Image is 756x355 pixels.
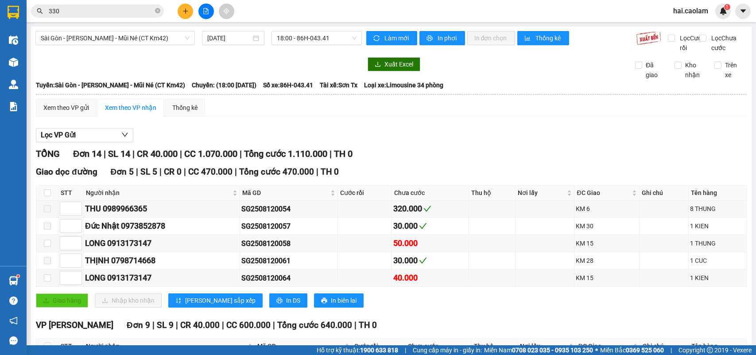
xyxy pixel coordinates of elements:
[157,320,174,330] span: SL 9
[85,272,238,284] div: LONG 0913173147
[41,129,76,140] span: Lọc VP Gửi
[104,148,106,159] span: |
[58,186,84,200] th: STT
[239,167,314,177] span: Tổng cước 470.000
[137,148,178,159] span: CR 40.000
[240,252,338,269] td: SG2508120061
[257,341,343,351] span: Mã GD
[393,254,467,267] div: 30.000
[375,61,381,68] span: download
[207,33,251,43] input: 12/08/2025
[334,148,353,159] span: TH 0
[223,8,229,14] span: aim
[316,167,318,177] span: |
[524,35,532,42] span: bar-chart
[105,103,156,113] div: Xem theo VP nhận
[419,222,427,230] span: check
[121,131,128,138] span: down
[368,57,420,71] button: downloadXuất Excel
[576,221,638,231] div: KM 30
[240,269,338,287] td: SG2508120064
[517,31,569,45] button: bar-chartThống kê
[9,336,18,345] span: message
[535,33,562,43] span: Thống kê
[393,203,467,215] div: 320.000
[241,273,336,284] div: SG2508120064
[132,148,135,159] span: |
[203,8,209,14] span: file-add
[426,35,434,42] span: printer
[276,297,283,304] span: printer
[9,80,18,89] img: warehouse-icon
[640,186,689,200] th: Ghi chú
[330,148,332,159] span: |
[467,31,516,45] button: In đơn chọn
[314,293,364,308] button: printerIn biên lai
[472,339,518,354] th: Thu hộ
[240,235,338,252] td: SG2508120058
[392,186,469,200] th: Chưa cước
[49,6,153,16] input: Tìm tên, số ĐT hoặc mã đơn
[419,257,427,265] span: check
[184,167,186,177] span: |
[263,80,313,90] span: Số xe: 86H-043.41
[576,256,638,265] div: KM 28
[41,31,190,45] span: Sài Gòn - Phan Thiết - Mũi Né (CT Km42)
[724,4,730,10] sup: 1
[689,339,747,354] th: Tên hàng
[155,7,160,16] span: close-circle
[152,320,155,330] span: |
[242,188,329,198] span: Mã GD
[175,297,182,304] span: sort-ascending
[393,220,467,232] div: 30.000
[719,7,727,15] img: icon-new-feature
[384,33,410,43] span: Làm mới
[640,339,689,354] th: Ghi chú
[676,33,706,53] span: Lọc Cước rồi
[180,148,182,159] span: |
[222,320,224,330] span: |
[178,4,193,19] button: plus
[188,167,233,177] span: CC 470.000
[413,345,482,355] span: Cung cấp máy in - giấy in:
[725,4,729,10] span: 1
[241,221,336,232] div: SG2508120057
[600,345,664,355] span: Miền Bắc
[321,167,339,177] span: TH 0
[366,31,417,45] button: syncLàm mới
[86,188,231,198] span: Người nhận
[518,188,565,198] span: Nơi lấy
[219,4,234,19] button: aim
[520,341,567,351] span: Nơi lấy
[58,339,84,354] th: STT
[393,237,467,250] div: 50.000
[721,60,747,80] span: Trên xe
[576,204,638,214] div: KM 6
[690,273,745,283] div: 1 KIEN
[690,238,745,248] div: 1 THUNG
[354,320,357,330] span: |
[595,348,598,352] span: ⚪️
[690,204,745,214] div: 8 THUNG
[576,238,638,248] div: KM 15
[185,296,256,305] span: [PERSON_NAME] sắp xếp
[707,347,713,353] span: copyright
[484,345,593,355] span: Miền Nam
[317,345,398,355] span: Hỗ trợ kỹ thuật:
[168,293,263,308] button: sort-ascending[PERSON_NAME] sắp xếp
[36,148,60,159] span: TỔNG
[578,341,631,351] span: ĐC Giao
[277,320,352,330] span: Tổng cước 640.000
[626,347,664,354] strong: 0369 525 060
[155,8,160,13] span: close-circle
[364,80,443,90] span: Loại xe: Limousine 34 phòng
[176,320,178,330] span: |
[85,203,238,215] div: THU 0989966365
[127,320,150,330] span: Đơn 9
[240,148,242,159] span: |
[320,80,357,90] span: Tài xế: Sơn Tx
[690,256,745,265] div: 1 CUC
[9,296,18,305] span: question-circle
[36,320,113,330] span: VP [PERSON_NAME]
[9,58,18,67] img: warehouse-icon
